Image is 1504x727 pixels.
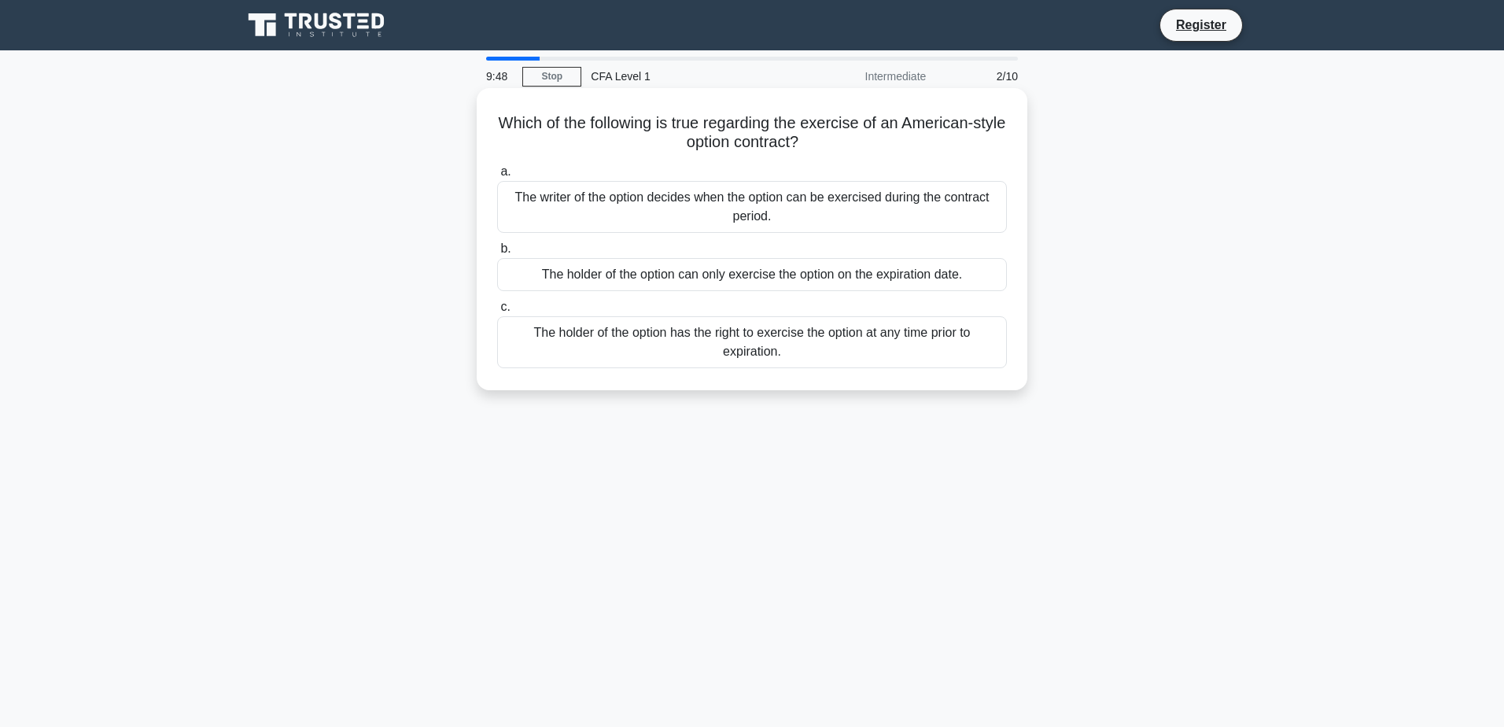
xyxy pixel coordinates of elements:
[935,61,1027,92] div: 2/10
[500,300,510,313] span: c.
[581,61,798,92] div: CFA Level 1
[500,164,511,178] span: a.
[477,61,522,92] div: 9:48
[798,61,935,92] div: Intermediate
[496,113,1008,153] h5: Which of the following is true regarding the exercise of an American-style option contract?
[522,67,581,87] a: Stop
[497,316,1007,368] div: The holder of the option has the right to exercise the option at any time prior to expiration.
[497,181,1007,233] div: The writer of the option decides when the option can be exercised during the contract period.
[500,242,511,255] span: b.
[1167,15,1236,35] a: Register
[497,258,1007,291] div: The holder of the option can only exercise the option on the expiration date.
